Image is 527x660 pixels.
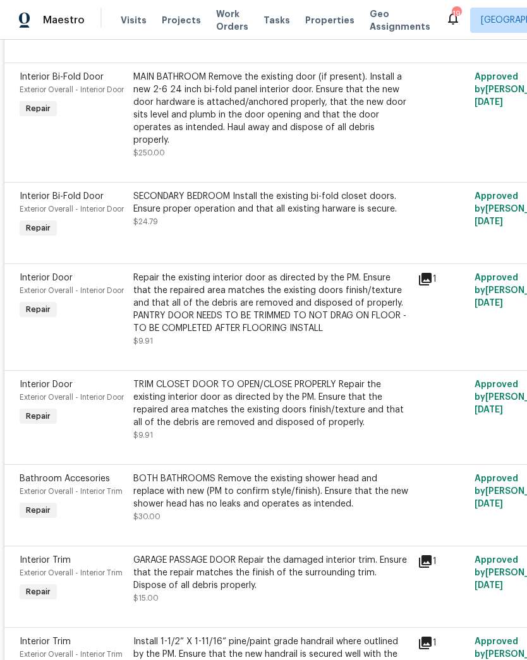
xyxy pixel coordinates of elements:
span: Interior Door [20,380,73,389]
span: [DATE] [475,217,503,226]
span: Exterior Overall - Interior Door [20,287,124,294]
div: Repair the existing interior door as directed by the PM. Ensure that the repaired area matches th... [133,272,410,335]
span: $250.00 [133,149,165,157]
span: Interior Bi-Fold Door [20,192,104,201]
div: GARAGE PASSAGE DOOR Repair the damaged interior trim. Ensure that the repair matches the finish o... [133,554,410,592]
span: Interior Bi-Fold Door [20,73,104,81]
span: [DATE] [475,405,503,414]
span: Repair [21,102,56,115]
span: $24.79 [133,218,158,225]
span: Interior Door [20,273,73,282]
span: Repair [21,303,56,316]
span: Exterior Overall - Interior Trim [20,651,123,658]
span: $15.00 [133,594,159,602]
span: Repair [21,410,56,423]
span: Tasks [263,16,290,25]
span: Repair [21,585,56,598]
span: Projects [162,14,201,27]
div: 1 [418,272,467,287]
span: Properties [305,14,354,27]
div: 1 [418,554,467,569]
span: Geo Assignments [370,8,430,33]
span: Visits [121,14,147,27]
span: Interior Trim [20,637,71,646]
span: Interior Trim [20,556,71,565]
span: Repair [21,504,56,517]
span: [DATE] [475,299,503,308]
span: [DATE] [475,500,503,508]
span: Repair [21,222,56,234]
span: [DATE] [475,581,503,590]
span: [DATE] [475,98,503,107]
div: 19 [452,8,461,20]
span: Bathroom Accesories [20,474,110,483]
span: Exterior Overall - Interior Door [20,205,124,213]
span: Exterior Overall - Interior Door [20,86,124,93]
span: $9.91 [133,431,153,439]
span: Exterior Overall - Interior Trim [20,488,123,495]
span: $30.00 [133,513,161,520]
span: Work Orders [216,8,248,33]
span: Exterior Overall - Interior Trim [20,569,123,577]
span: Maestro [43,14,85,27]
div: SECONDARY BEDROOM Install the existing bi-fold closet doors. Ensure proper operation and that all... [133,190,410,215]
div: MAIN BATHROOM Remove the existing door (if present). Install a new 2-6 24 inch bi-fold panel inte... [133,71,410,147]
div: 1 [418,635,467,651]
div: BOTH BATHROOMS Remove the existing shower head and replace with new (PM to confirm style/finish).... [133,472,410,510]
div: TRIM CLOSET DOOR TO OPEN/CLOSE PROPERLY Repair the existing interior door as directed by the PM. ... [133,378,410,429]
span: $9.91 [133,337,153,345]
span: Exterior Overall - Interior Door [20,393,124,401]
